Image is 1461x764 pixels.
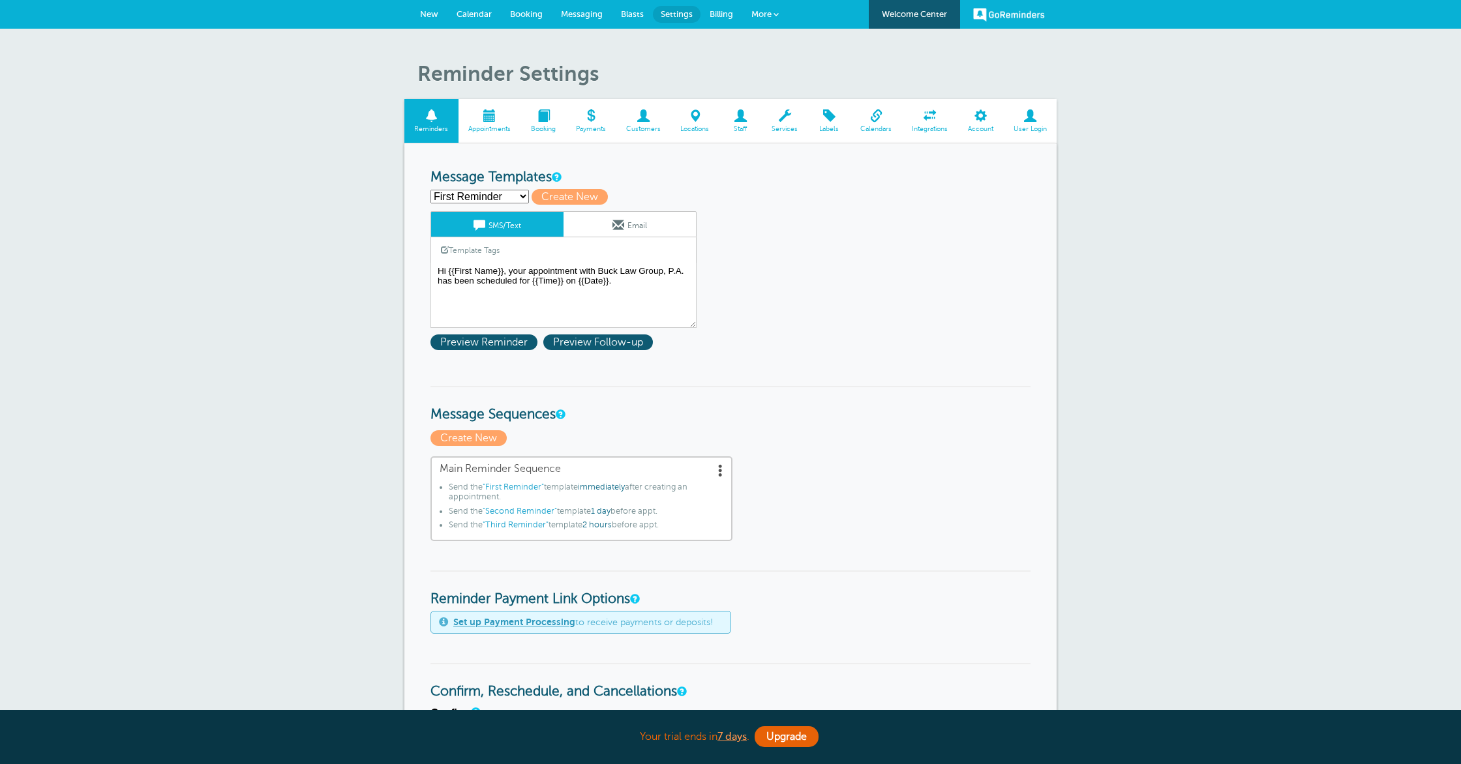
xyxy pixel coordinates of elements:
[430,386,1031,423] h3: Message Sequences
[449,482,723,507] li: Send the template after creating an appointment.
[465,125,515,133] span: Appointments
[431,212,564,237] a: SMS/Text
[543,334,653,350] span: Preview Follow-up
[964,125,997,133] span: Account
[561,9,603,19] span: Messaging
[751,9,772,19] span: More
[430,263,697,328] textarea: Hi {{First Name}}, your appointment with Buck Law Group, P.A. has been scheduled for {{Time}} on ...
[902,99,958,143] a: Integrations
[768,125,802,133] span: Services
[564,212,696,237] a: Email
[591,507,610,516] span: 1 day
[909,125,952,133] span: Integrations
[453,617,713,628] span: to receive payments or deposits!
[661,9,693,19] span: Settings
[440,463,723,475] span: Main Reminder Sequence
[717,731,747,742] a: 7 days
[430,456,732,541] a: Main Reminder Sequence Send the"First Reminder"templateimmediatelyafter creating an appointment.S...
[430,430,507,446] span: Create New
[726,125,755,133] span: Staff
[616,99,670,143] a: Customers
[630,595,638,603] a: These settings apply to all templates. Automatically add a payment link to your reminders if an a...
[710,9,733,19] span: Billing
[556,410,564,419] a: Message Sequences allow you to setup multiple reminder schedules that can use different Message T...
[453,617,575,627] a: Set up Payment Processing
[430,570,1031,608] h3: Reminder Payment Link Options
[528,125,560,133] span: Booking
[719,99,762,143] a: Staff
[1003,99,1057,143] a: User Login
[471,708,479,716] a: A note will be added to SMS reminders that replying "C" will confirm the appointment. For email r...
[449,507,723,521] li: Send the template before appt.
[483,520,549,529] span: "Third Reminder"
[815,125,844,133] span: Labels
[677,687,685,696] a: These settings apply to all templates. (They are not per-template settings). You can change the l...
[622,125,664,133] span: Customers
[532,189,608,205] span: Create New
[430,334,537,350] span: Preview Reminder
[543,336,656,348] a: Preview Follow-up
[532,191,614,203] a: Create New
[449,520,723,535] li: Send the template before appt.
[1010,125,1050,133] span: User Login
[430,707,1031,720] h4: Confirm
[417,61,1057,86] h1: Reminder Settings
[578,482,625,492] span: immediately
[459,99,521,143] a: Appointments
[565,99,616,143] a: Payments
[808,99,851,143] a: Labels
[510,9,543,19] span: Booking
[621,9,644,19] span: Blasts
[552,173,560,181] a: This is the wording for your reminder and follow-up messages. You can create multiple templates i...
[483,482,544,492] span: "First Reminder"
[430,336,543,348] a: Preview Reminder
[582,520,612,529] span: 2 hours
[857,125,896,133] span: Calendars
[851,99,902,143] a: Calendars
[430,169,1031,186] h3: Message Templates
[483,507,557,516] span: "Second Reminder"
[755,726,819,747] a: Upgrade
[411,125,452,133] span: Reminders
[762,99,808,143] a: Services
[677,125,713,133] span: Locations
[521,99,566,143] a: Booking
[670,99,719,143] a: Locations
[653,6,700,23] a: Settings
[420,9,438,19] span: New
[430,432,510,444] a: Create New
[572,125,609,133] span: Payments
[457,9,492,19] span: Calendar
[431,237,509,263] a: Template Tags
[430,663,1031,700] h3: Confirm, Reschedule, and Cancellations
[957,99,1003,143] a: Account
[404,723,1057,751] div: Your trial ends in .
